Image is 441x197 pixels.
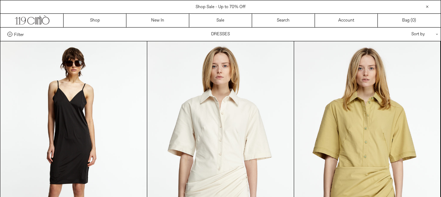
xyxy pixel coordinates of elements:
[14,32,24,37] span: Filter
[412,17,416,24] span: )
[315,14,378,27] a: Account
[252,14,315,27] a: Search
[196,4,245,10] a: Shop Sale - Up to 70% Off
[378,14,441,27] a: Bag ()
[189,14,252,27] a: Sale
[64,14,126,27] a: Shop
[412,18,415,23] span: 0
[126,14,189,27] a: New In
[370,28,434,41] div: Sort by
